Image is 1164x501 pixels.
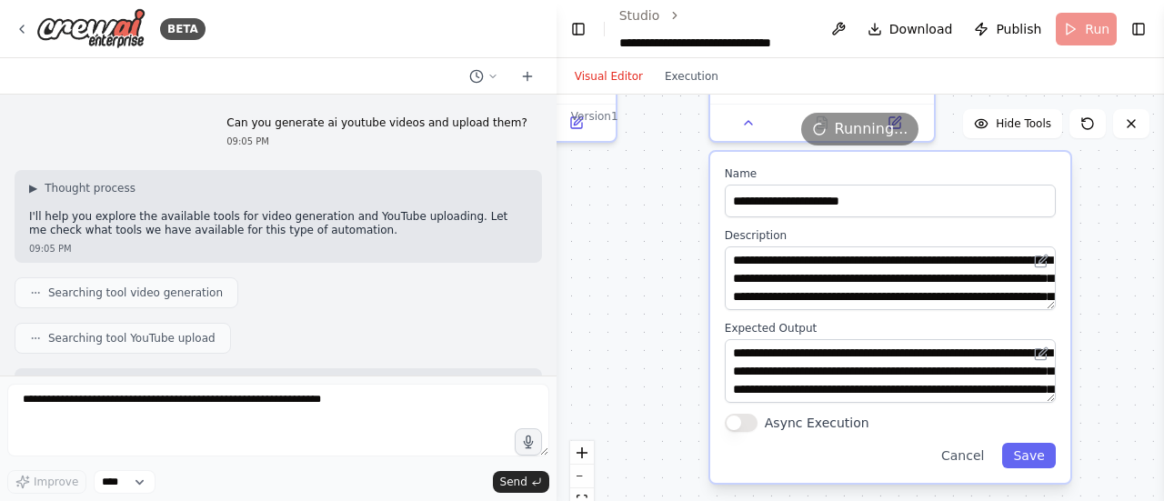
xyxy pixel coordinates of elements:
[996,20,1041,38] span: Publish
[571,109,618,124] div: Version 1
[725,166,1056,181] label: Name
[226,116,527,131] p: Can you generate ai youtube videos and upload them?
[654,65,729,87] button: Execution
[45,181,135,195] span: Thought process
[36,8,145,49] img: Logo
[627,78,698,96] g: Edge from 365ac230-7ce9-4795-b4df-f3f78815add2 to a18c603d-e7f8-41b3-9f19-663879fcf82d
[29,181,37,195] span: ▶
[570,465,594,488] button: zoom out
[513,65,542,87] button: Start a new chat
[1002,443,1055,468] button: Save
[160,18,206,40] div: BETA
[619,8,660,23] a: Studio
[500,475,527,489] span: Send
[765,414,869,432] label: Async Execution
[564,65,654,87] button: Visual Editor
[515,428,542,456] button: Click to speak your automation idea
[1128,16,1149,42] button: Show right sidebar
[567,16,589,42] button: Hide left sidebar
[48,286,223,300] span: Searching tool video generation
[725,228,1056,243] label: Description
[860,13,960,45] button: Download
[493,471,549,493] button: Send
[996,116,1051,131] span: Hide Tools
[29,210,527,238] p: I'll help you explore the available tools for video generation and YouTube uploading. Let me chec...
[930,443,995,468] button: Cancel
[29,181,135,195] button: ▶Thought process
[1030,250,1052,272] button: Open in editor
[570,441,594,465] button: zoom in
[34,475,78,489] span: Improve
[963,109,1062,138] button: Hide Tools
[783,112,860,134] button: No output available
[864,112,927,134] button: Open in side panel
[29,242,527,256] div: 09:05 PM
[889,20,953,38] span: Download
[725,321,1056,336] label: Expected Output
[619,6,809,52] nav: breadcrumb
[226,135,527,148] div: 09:05 PM
[967,13,1049,45] button: Publish
[462,65,506,87] button: Switch to previous chat
[834,118,908,140] span: Running...
[7,470,86,494] button: Improve
[1030,343,1052,365] button: Open in editor
[48,331,216,346] span: Searching tool YouTube upload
